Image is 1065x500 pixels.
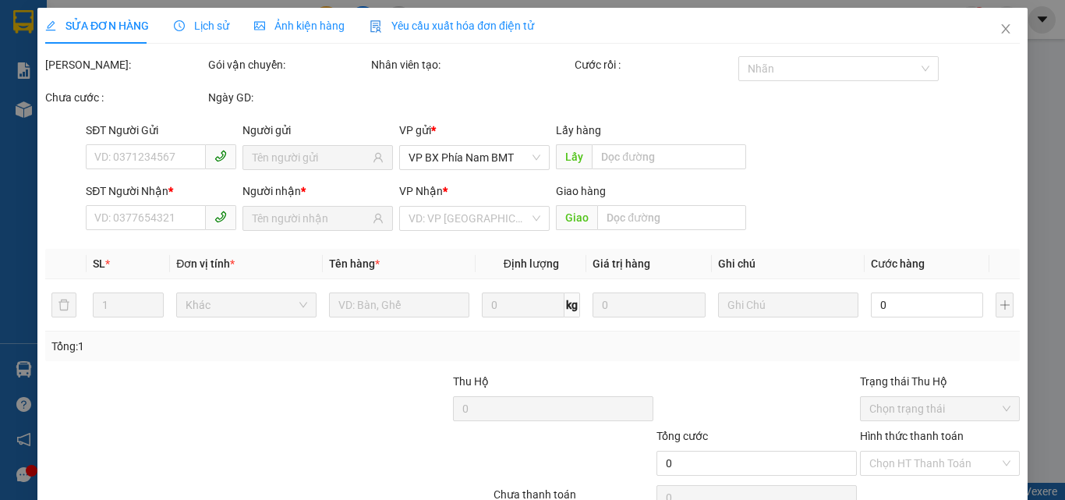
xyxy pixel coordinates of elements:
[556,144,592,169] span: Lấy
[860,373,1020,390] div: Trạng thái Thu Hộ
[45,20,149,32] span: SỬA ĐƠN HÀNG
[370,20,534,32] span: Yêu cầu xuất hóa đơn điện tử
[242,122,393,139] div: Người gửi
[174,20,229,32] span: Lịch sử
[45,20,56,31] span: edit
[174,20,185,31] span: clock-circle
[656,430,708,442] span: Tổng cước
[208,56,368,73] div: Gói vận chuyển:
[871,257,925,270] span: Cước hàng
[373,213,384,224] span: user
[214,211,227,223] span: phone
[1000,23,1012,35] span: close
[712,249,865,279] th: Ghi chú
[329,257,380,270] span: Tên hàng
[51,293,76,317] button: delete
[575,56,734,73] div: Cước rồi :
[252,149,370,166] input: Tên người gửi
[556,185,606,197] span: Giao hàng
[208,89,368,106] div: Ngày GD:
[399,122,550,139] div: VP gửi
[86,183,236,200] div: SĐT Người Nhận
[503,257,558,270] span: Định lượng
[93,257,105,270] span: SL
[556,124,601,137] span: Lấy hàng
[556,205,597,230] span: Giao
[45,89,205,106] div: Chưa cước :
[252,210,370,227] input: Tên người nhận
[242,183,393,200] div: Người nhận
[996,293,1014,317] button: plus
[214,150,227,162] span: phone
[409,146,540,169] span: VP BX Phía Nam BMT
[45,56,205,73] div: [PERSON_NAME]:
[860,430,964,442] label: Hình thức thanh toán
[51,338,412,355] div: Tổng: 1
[176,257,235,270] span: Đơn vị tính
[254,20,265,31] span: picture
[373,152,384,163] span: user
[370,20,382,33] img: icon
[597,205,745,230] input: Dọc đường
[371,56,571,73] div: Nhân viên tạo:
[186,293,307,317] span: Khác
[592,144,745,169] input: Dọc đường
[399,185,443,197] span: VP Nhận
[452,375,488,388] span: Thu Hộ
[254,20,345,32] span: Ảnh kiện hàng
[86,122,236,139] div: SĐT Người Gửi
[593,257,650,270] span: Giá trị hàng
[869,397,1010,420] span: Chọn trạng thái
[593,293,705,317] input: 0
[564,293,580,317] span: kg
[718,293,858,317] input: Ghi Chú
[329,293,469,317] input: VD: Bàn, Ghế
[984,8,1028,51] button: Close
